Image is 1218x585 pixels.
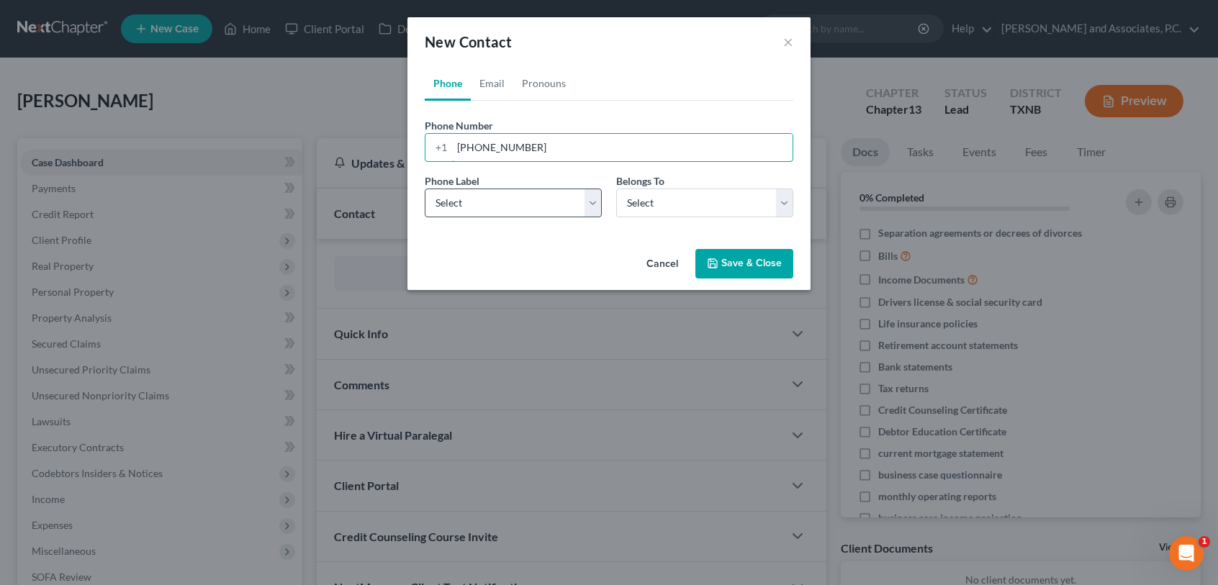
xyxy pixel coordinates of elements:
span: Belongs To [616,175,664,187]
span: Phone Label [425,175,479,187]
button: Save & Close [695,249,793,279]
span: Phone Number [425,119,493,132]
button: Cancel [635,250,690,279]
div: +1 [425,134,452,161]
input: ###-###-#### [452,134,793,161]
span: New Contact [425,33,512,50]
span: 1 [1199,536,1210,548]
a: Pronouns [513,66,574,101]
iframe: Intercom live chat [1169,536,1204,571]
button: × [783,33,793,50]
a: Phone [425,66,471,101]
a: Email [471,66,513,101]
